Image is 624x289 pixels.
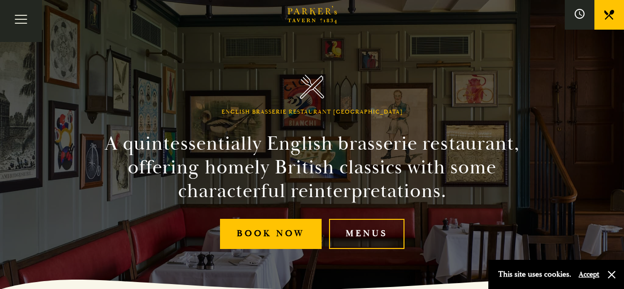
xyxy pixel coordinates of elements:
[87,132,537,203] h2: A quintessentially English brasserie restaurant, offering homely British classics with some chara...
[221,109,403,116] h1: English Brasserie Restaurant [GEOGRAPHIC_DATA]
[579,270,599,279] button: Accept
[329,219,404,249] a: Menus
[300,75,324,99] img: Parker's Tavern Brasserie Cambridge
[220,219,322,249] a: Book Now
[498,267,571,282] p: This site uses cookies.
[607,270,617,280] button: Close and accept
